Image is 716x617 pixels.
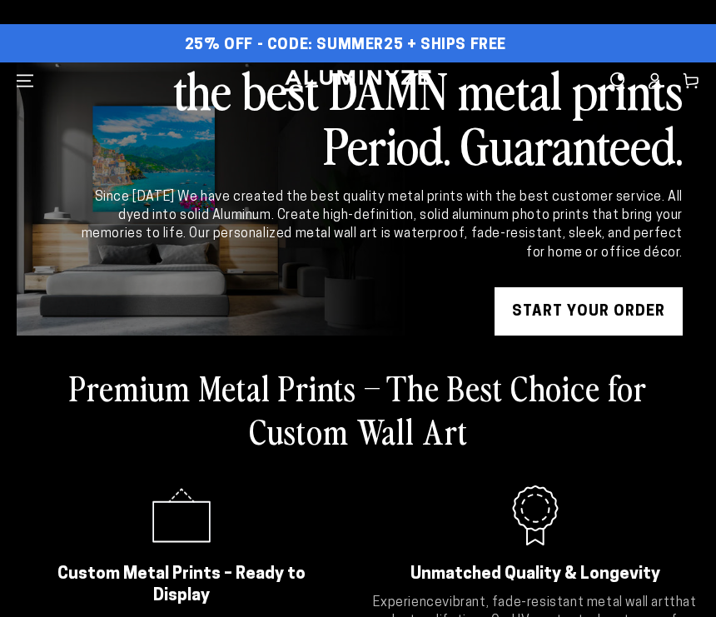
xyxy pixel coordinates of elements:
h2: the best DAMN metal prints Period. Guaranteed. [78,62,683,172]
h2: Premium Metal Prints – The Best Choice for Custom Wall Art [17,366,699,452]
span: 25% OFF - Code: SUMMER25 + Ships Free [185,37,506,55]
h2: Custom Metal Prints – Ready to Display [37,564,325,607]
h2: Unmatched Quality & Longevity [391,564,679,585]
summary: Menu [7,62,43,99]
div: Since [DATE] We have created the best quality metal prints with the best customer service. All dy... [78,188,683,263]
a: START YOUR Order [495,287,683,337]
img: Aluminyze [283,68,433,93]
summary: Search our site [599,62,636,99]
strong: vibrant, fade-resistant metal wall art [442,596,669,610]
